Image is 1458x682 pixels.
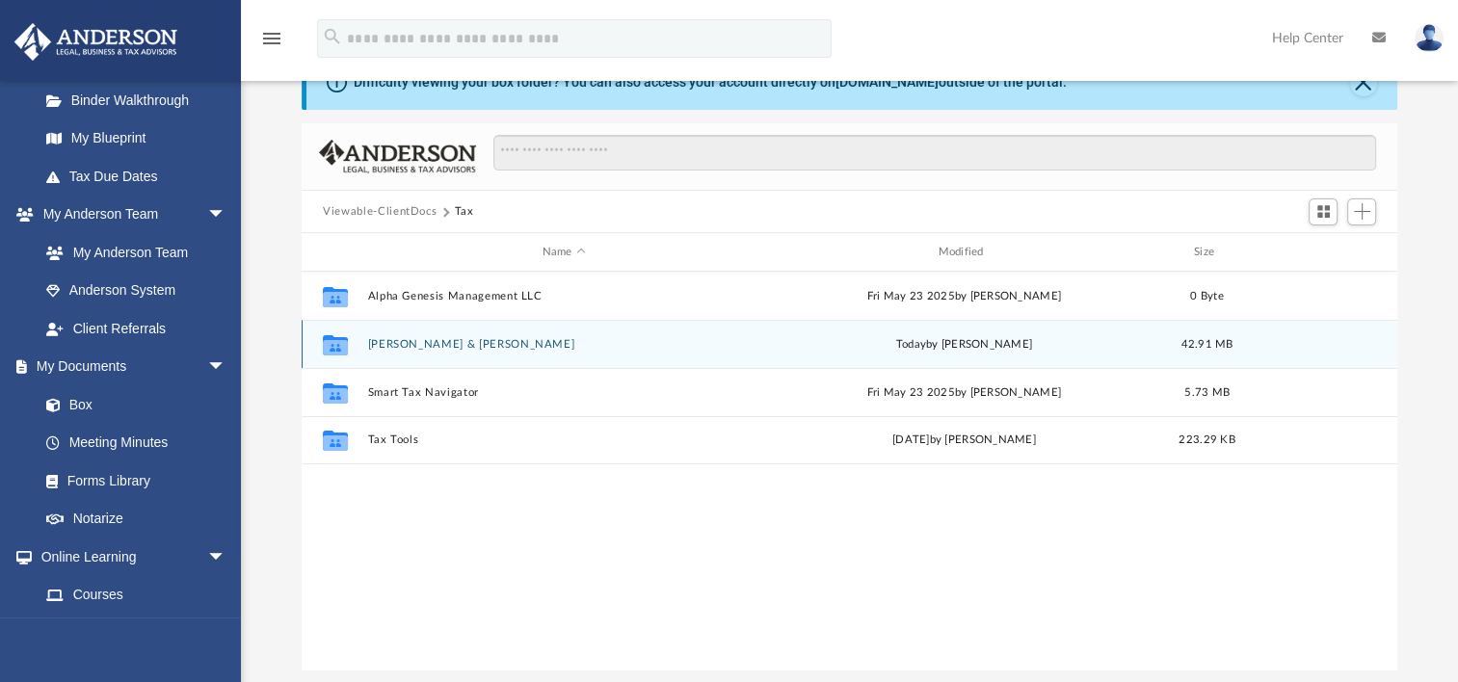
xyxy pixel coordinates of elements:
[896,339,926,350] span: today
[354,72,1067,92] div: Difficulty viewing your box folder? You can also access your account directly on outside of the p...
[260,37,283,50] a: menu
[207,196,246,235] span: arrow_drop_down
[27,385,236,424] a: Box
[27,233,236,272] a: My Anderson Team
[493,135,1376,171] input: Search files and folders
[302,272,1397,670] div: grid
[323,203,437,221] button: Viewable-ClientDocs
[207,538,246,577] span: arrow_drop_down
[27,157,255,196] a: Tax Due Dates
[368,433,760,446] button: Tax Tools
[13,196,246,234] a: My Anderson Teamarrow_drop_down
[13,538,246,576] a: Online Learningarrow_drop_down
[1169,244,1246,261] div: Size
[27,461,236,500] a: Forms Library
[27,309,246,348] a: Client Referrals
[835,74,939,90] a: [DOMAIN_NAME]
[27,272,246,310] a: Anderson System
[768,244,1160,261] div: Modified
[27,576,246,615] a: Courses
[322,26,343,47] i: search
[768,288,1160,305] div: Fri May 23 2025 by [PERSON_NAME]
[207,348,246,387] span: arrow_drop_down
[27,614,236,652] a: Video Training
[13,348,246,386] a: My Documentsarrow_drop_down
[1190,291,1224,302] span: 0 Byte
[1184,387,1230,398] span: 5.73 MB
[9,23,183,61] img: Anderson Advisors Platinum Portal
[768,336,1160,354] div: by [PERSON_NAME]
[1415,24,1444,52] img: User Pic
[1309,198,1338,225] button: Switch to Grid View
[27,424,246,462] a: Meeting Minutes
[1254,244,1389,261] div: id
[27,119,246,158] a: My Blueprint
[260,27,283,50] i: menu
[768,432,1160,449] div: [DATE] by [PERSON_NAME]
[768,384,1160,402] div: Fri May 23 2025 by [PERSON_NAME]
[368,386,760,399] button: Smart Tax Navigator
[367,244,759,261] div: Name
[27,500,246,538] a: Notarize
[27,81,255,119] a: Binder Walkthrough
[368,338,760,351] button: [PERSON_NAME] & [PERSON_NAME]
[1350,69,1377,96] button: Close
[1181,339,1233,350] span: 42.91 MB
[1347,198,1376,225] button: Add
[368,290,760,302] button: Alpha Genesis Management LLC
[1179,434,1234,445] span: 223.29 KB
[455,203,474,221] button: Tax
[310,244,358,261] div: id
